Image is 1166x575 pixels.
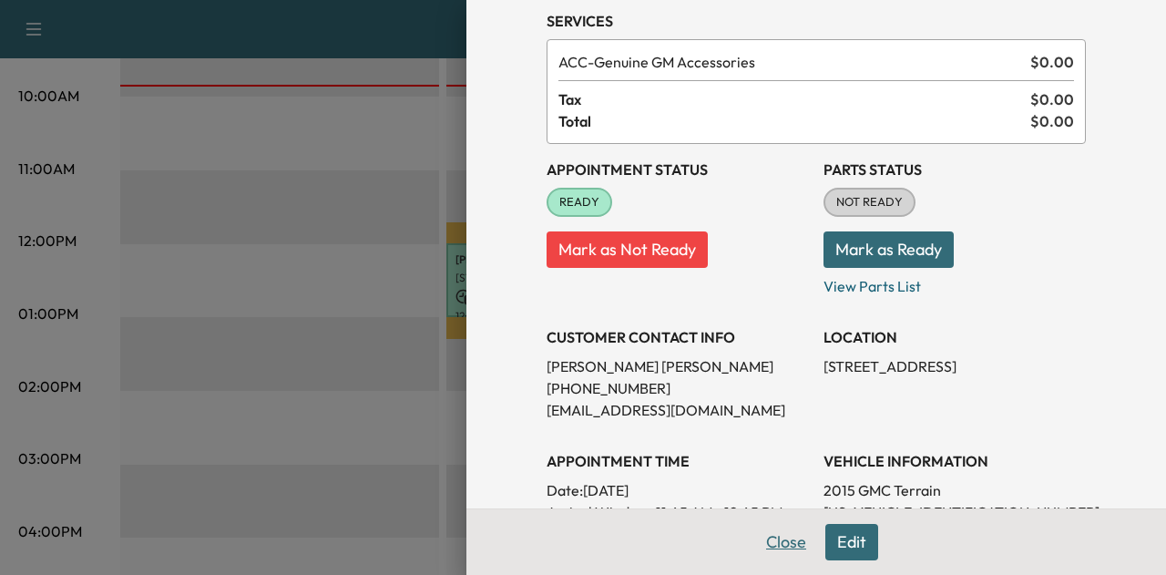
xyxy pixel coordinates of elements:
p: [EMAIL_ADDRESS][DOMAIN_NAME] [547,399,809,421]
p: Arrival Window: [547,501,809,523]
p: 2015 GMC Terrain [823,479,1086,501]
button: Edit [825,524,878,560]
span: $ 0.00 [1030,88,1074,110]
h3: Appointment Status [547,159,809,180]
p: [US_VEHICLE_IDENTIFICATION_NUMBER] [823,501,1086,523]
span: $ 0.00 [1030,110,1074,132]
span: READY [548,193,610,211]
button: Close [754,524,818,560]
span: Tax [558,88,1030,110]
p: View Parts List [823,268,1086,297]
h3: APPOINTMENT TIME [547,450,809,472]
h3: LOCATION [823,326,1086,348]
button: Mark as Not Ready [547,231,708,268]
button: Mark as Ready [823,231,954,268]
p: [STREET_ADDRESS] [823,355,1086,377]
h3: VEHICLE INFORMATION [823,450,1086,472]
p: Date: [DATE] [547,479,809,501]
h3: CUSTOMER CONTACT INFO [547,326,809,348]
p: [PERSON_NAME] [PERSON_NAME] [547,355,809,377]
h3: Parts Status [823,159,1086,180]
span: Genuine GM Accessories [558,51,1023,73]
span: $ 0.00 [1030,51,1074,73]
span: Total [558,110,1030,132]
span: 11:45 AM - 12:45 PM [656,501,782,523]
p: [PHONE_NUMBER] [547,377,809,399]
span: NOT READY [825,193,914,211]
h3: Services [547,10,1086,32]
